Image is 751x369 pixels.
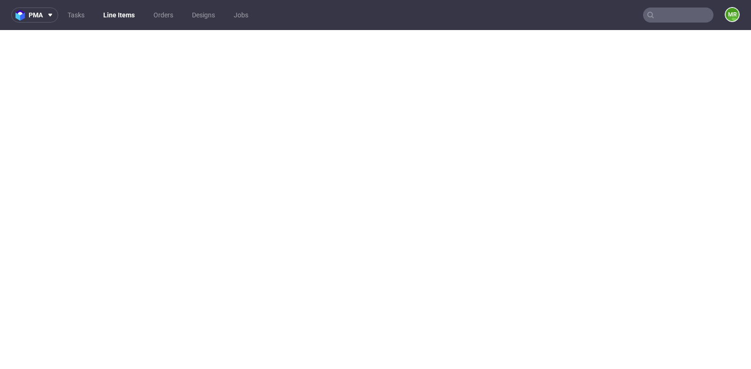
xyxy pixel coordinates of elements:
[98,8,140,23] a: Line Items
[11,8,58,23] button: pma
[186,8,221,23] a: Designs
[726,8,739,21] figcaption: MR
[228,8,254,23] a: Jobs
[29,12,43,18] span: pma
[15,10,29,21] img: logo
[148,8,179,23] a: Orders
[62,8,90,23] a: Tasks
